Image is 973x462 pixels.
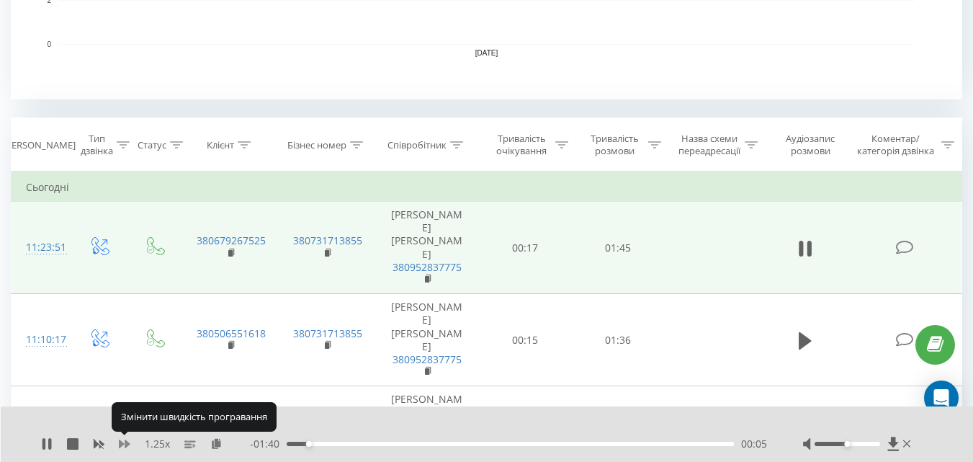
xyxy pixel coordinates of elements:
div: Коментар/категорія дзвінка [853,133,938,157]
a: 380731713855 [293,326,362,340]
a: 380731713855 [293,234,362,247]
div: Accessibility label [844,441,850,447]
span: - 01:40 [250,437,287,451]
td: 01:36 [572,294,665,386]
div: Клієнт [207,139,234,151]
div: Тривалість очікування [492,133,552,157]
td: 01:45 [572,202,665,294]
div: Бізнес номер [287,139,346,151]
div: Співробітник [387,139,447,151]
div: Статус [138,139,166,151]
a: 380952837775 [393,260,462,274]
a: 380952837775 [393,352,462,366]
div: Тривалість розмови [585,133,645,157]
span: 1.25 x [145,437,170,451]
div: Назва схеми переадресації [678,133,741,157]
text: 0 [47,40,51,48]
div: Accessibility label [306,441,312,447]
td: [PERSON_NAME] [PERSON_NAME] [375,294,479,386]
div: 11:10:17 [26,326,56,354]
span: 00:05 [741,437,767,451]
div: Змінити швидкість програвання [112,402,277,431]
td: 00:15 [479,294,572,386]
td: 00:17 [479,202,572,294]
a: 380679267525 [197,234,266,247]
div: Open Intercom Messenger [924,381,959,415]
td: [PERSON_NAME] [PERSON_NAME] [375,202,479,294]
div: Аудіозапис розмови [774,133,847,157]
div: 11:23:51 [26,234,56,262]
td: Сьогодні [12,173,962,202]
div: [PERSON_NAME] [3,139,76,151]
div: Тип дзвінка [81,133,113,157]
a: 380506551618 [197,326,266,340]
text: [DATE] [475,49,498,57]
